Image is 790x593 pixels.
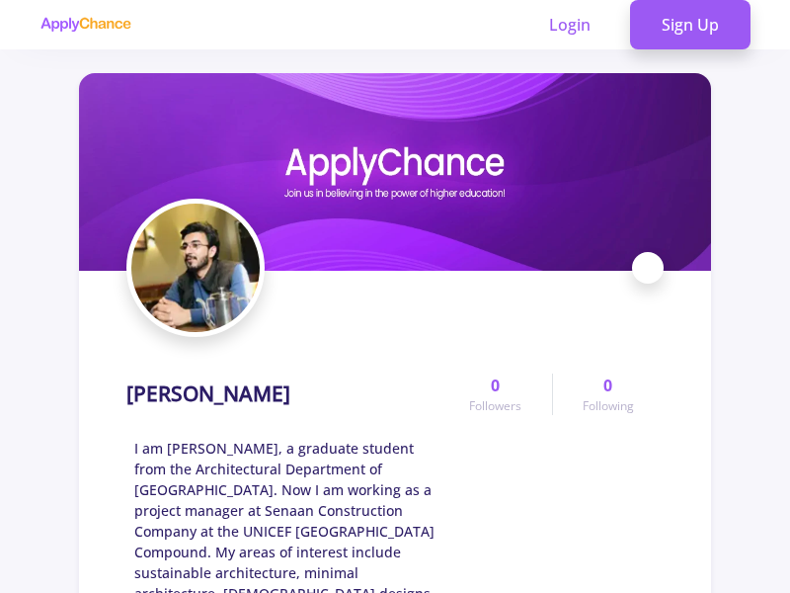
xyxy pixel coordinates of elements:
[79,73,711,271] img: Hasibullah Sakhacover image
[603,374,612,397] span: 0
[131,204,260,332] img: Hasibullah Sakhaavatar
[39,17,131,33] img: applychance logo text only
[126,381,290,406] h1: [PERSON_NAME]
[491,374,500,397] span: 0
[552,374,664,415] a: 0Following
[583,397,634,415] span: Following
[439,374,551,415] a: 0Followers
[469,397,521,415] span: Followers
